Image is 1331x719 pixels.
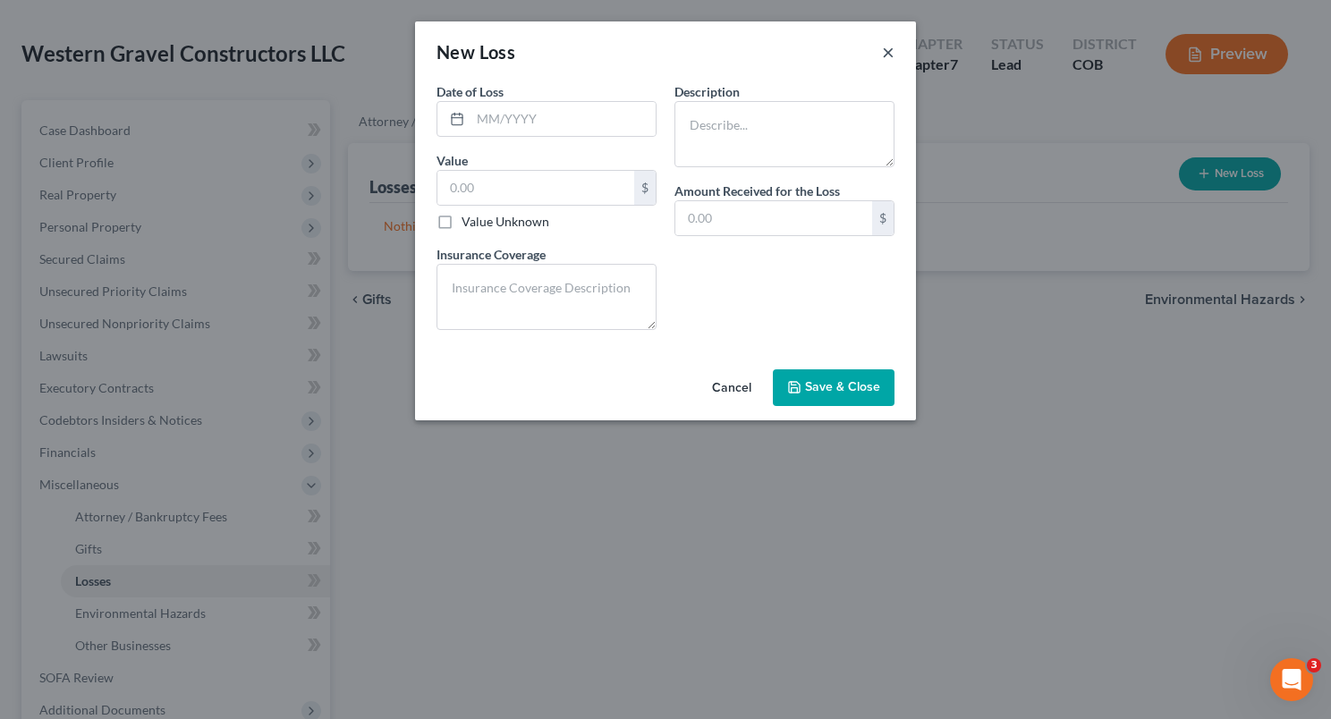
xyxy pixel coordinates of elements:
label: Value Unknown [462,213,549,231]
div: $ [634,171,656,205]
span: Loss [479,41,516,63]
iframe: Intercom live chat [1270,658,1313,701]
span: Insurance Coverage [437,247,546,262]
button: Cancel [698,371,766,407]
span: Description [674,84,740,99]
input: 0.00 [675,201,872,235]
input: 0.00 [437,171,634,205]
button: Save & Close [773,369,894,407]
label: Amount Received for the Loss [674,182,840,200]
input: MM/YYYY [471,102,656,136]
span: 3 [1307,658,1321,672]
label: Value [437,151,468,170]
button: × [882,41,894,63]
div: $ [872,201,894,235]
span: New [437,41,475,63]
span: Save & Close [805,380,880,395]
span: Date of Loss [437,84,504,99]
